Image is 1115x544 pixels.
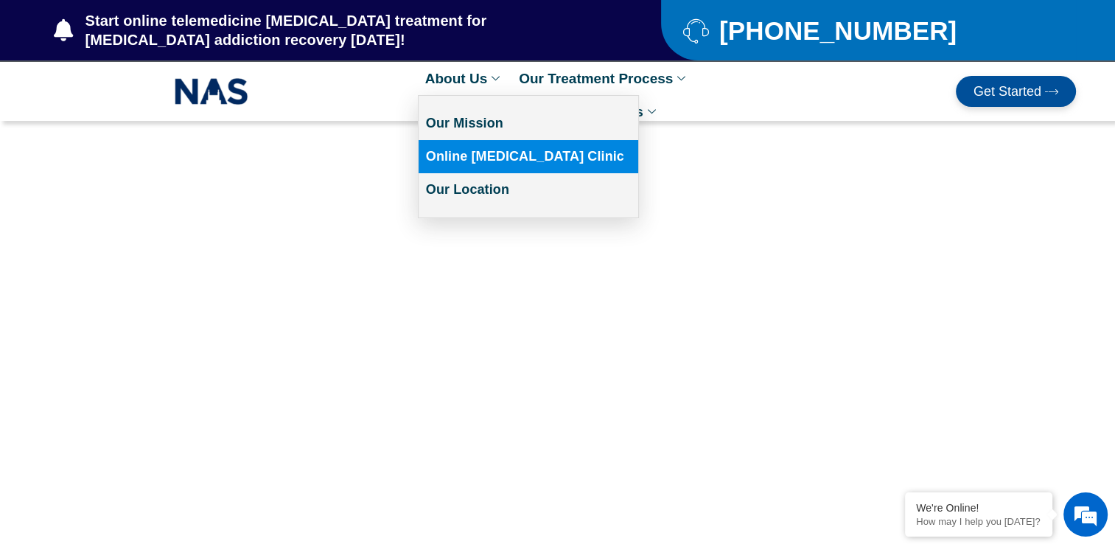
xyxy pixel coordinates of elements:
a: Online [MEDICAL_DATA] Clinic [419,140,638,173]
a: Our Mission [419,107,638,140]
span: Start online telemedicine [MEDICAL_DATA] treatment for [MEDICAL_DATA] addiction recovery [DATE]! [82,11,603,49]
span: Get Started [974,85,1041,98]
a: Start online telemedicine [MEDICAL_DATA] treatment for [MEDICAL_DATA] addiction recovery [DATE]! [54,11,602,49]
a: Our Treatment Process [511,62,697,95]
div: We're Online! [916,502,1041,514]
a: Our Location [419,173,638,206]
img: NAS_email_signature-removebg-preview.png [175,74,248,108]
a: [PHONE_NUMBER] [683,18,1039,43]
span: [PHONE_NUMBER] [716,21,957,40]
p: How may I help you today? [916,516,1041,527]
a: About Us [418,62,511,95]
a: Get Started [956,76,1076,107]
